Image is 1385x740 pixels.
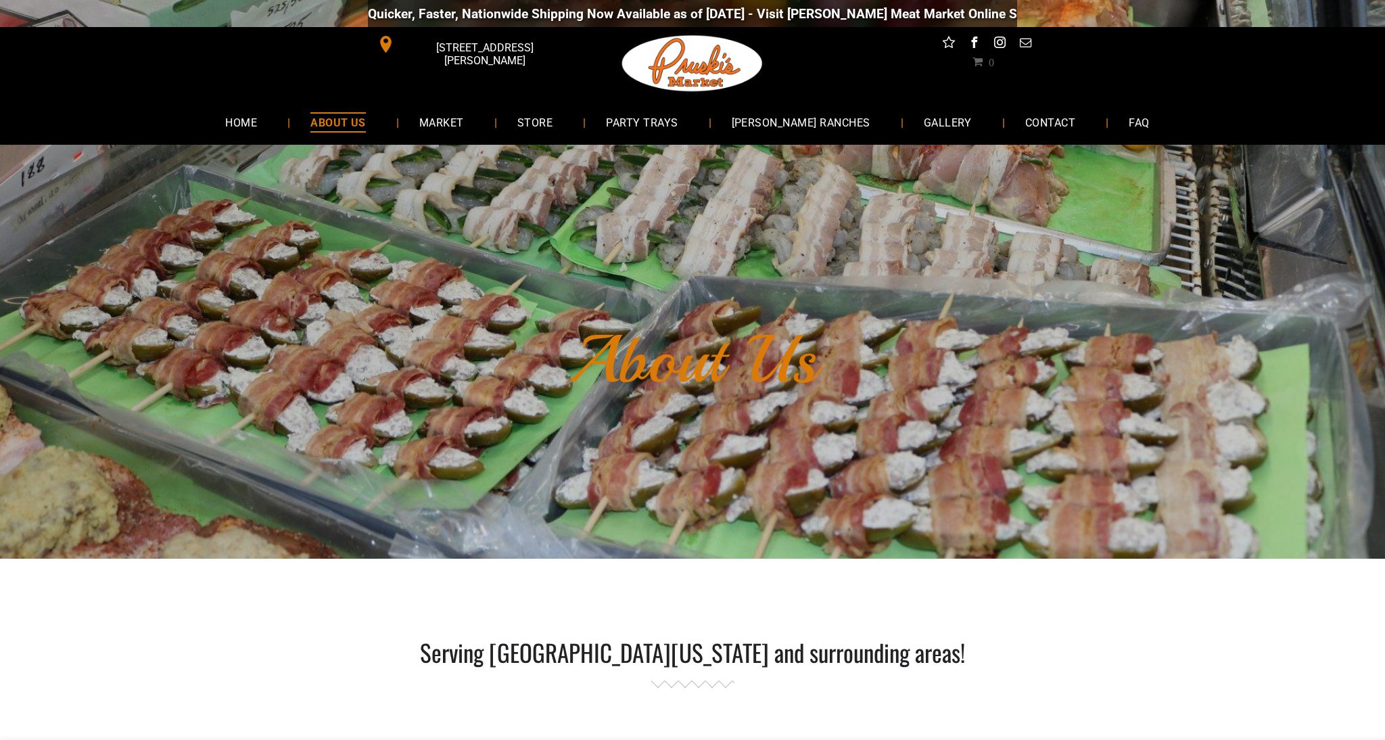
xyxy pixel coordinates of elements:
div: Serving [GEOGRAPHIC_DATA][US_STATE] and surrounding areas! [368,634,1017,670]
img: Pruski-s+Market+HQ+Logo2-1920w.png [619,27,766,100]
a: GALLERY [903,104,992,140]
span: 0 [989,56,994,67]
a: Social network [940,34,958,55]
a: facebook [966,34,983,55]
a: FAQ [1108,104,1169,140]
a: PARTY TRAYS [586,104,698,140]
a: STORE [497,104,573,140]
a: [STREET_ADDRESS][PERSON_NAME] [368,34,575,55]
a: CONTACT [1005,104,1096,140]
font: About Us [568,318,817,402]
a: [PERSON_NAME] RANCHES [711,104,891,140]
a: MARKET [399,104,484,140]
span: [STREET_ADDRESS][PERSON_NAME] [398,34,572,74]
a: email [1017,34,1035,55]
a: instagram [991,34,1009,55]
a: ABOUT US [290,104,386,140]
a: HOME [205,104,277,140]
